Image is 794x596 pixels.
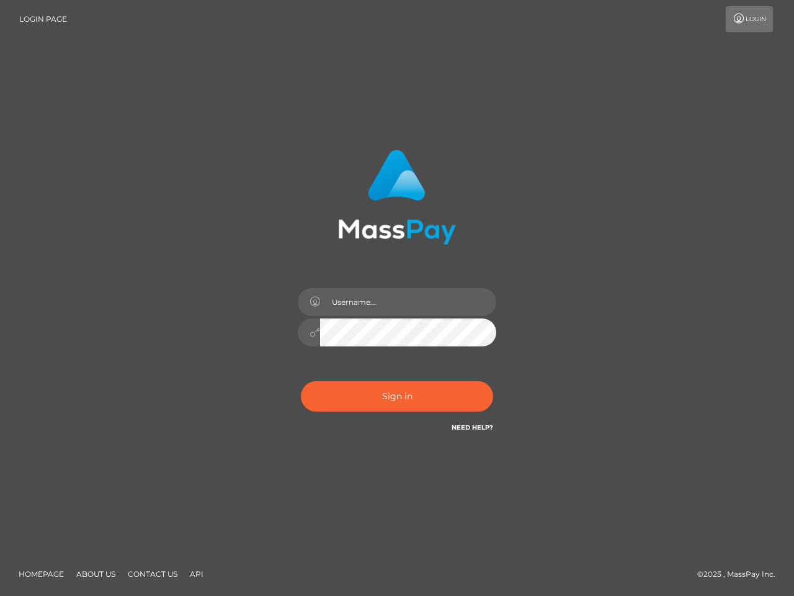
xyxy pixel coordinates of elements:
a: Login [726,6,773,32]
a: API [185,564,208,584]
img: MassPay Login [338,150,456,245]
a: Login Page [19,6,67,32]
div: © 2025 , MassPay Inc. [697,567,785,581]
a: Contact Us [123,564,182,584]
input: Username... [320,288,496,316]
a: Homepage [14,564,69,584]
button: Sign in [301,381,493,412]
a: About Us [71,564,120,584]
a: Need Help? [452,423,493,431]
